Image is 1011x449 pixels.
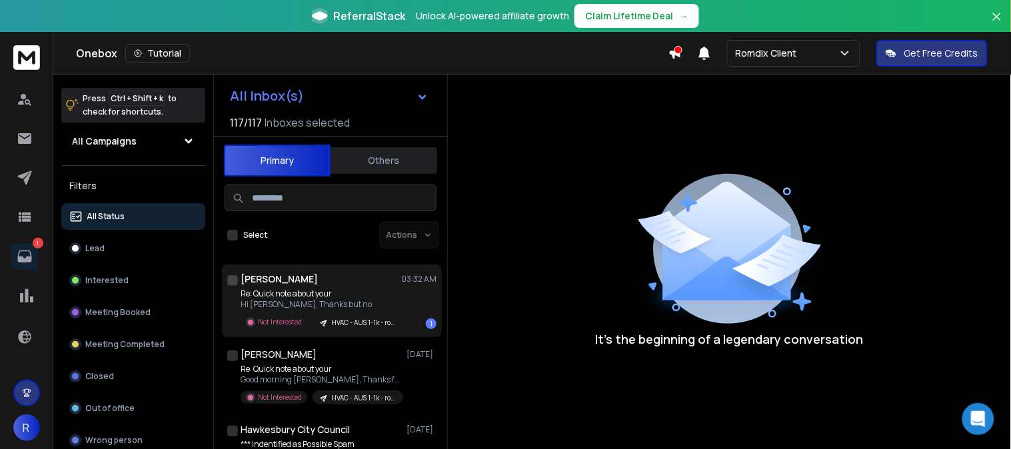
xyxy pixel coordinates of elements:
img: website_grey.svg [21,35,32,45]
span: 117 / 117 [230,115,262,131]
p: It’s the beginning of a legendary conversation [596,330,864,348]
div: Domain: [URL] [35,35,95,45]
p: Closed [85,371,114,382]
p: Get Free Credits [904,47,978,60]
p: Press to check for shortcuts. [83,92,177,119]
div: Open Intercom Messenger [962,403,994,435]
button: Interested [61,267,205,294]
img: logo_orange.svg [21,21,32,32]
button: Lead [61,235,205,262]
label: Select [243,230,267,240]
button: All Inbox(s) [219,83,439,109]
span: Ctrl + Shift + k [109,91,165,106]
button: R [13,414,40,441]
div: Domain Overview [51,79,119,87]
h1: [PERSON_NAME] [241,348,317,361]
p: HVAC - AUS 1-1k - romdix ai svr [331,393,395,403]
button: All Campaigns [61,128,205,155]
div: Onebox [76,44,668,63]
p: Re: Quick note about your [241,364,401,374]
h1: All Campaigns [72,135,137,148]
p: Meeting Completed [85,339,165,350]
p: Unlock AI-powered affiliate growth [416,9,569,23]
p: 03:32 AM [401,274,437,284]
h3: Inboxes selected [265,115,350,131]
button: Primary [224,145,331,177]
p: [DATE] [407,424,437,435]
div: 1 [426,318,437,329]
button: Others [331,146,437,175]
button: Claim Lifetime Deal→ [574,4,699,28]
p: Good morning [PERSON_NAME], Thanks for [241,374,401,385]
p: Not Interested [258,317,302,327]
p: Hi [PERSON_NAME], Thanks but no [241,299,401,310]
button: Tutorial [125,44,190,63]
button: Meeting Booked [61,299,205,326]
button: All Status [61,203,205,230]
h3: Filters [61,177,205,195]
p: All Status [87,211,125,222]
p: Interested [85,275,129,286]
p: Lead [85,243,105,254]
h1: [PERSON_NAME] [241,272,318,286]
a: 1 [11,243,38,270]
span: → [679,9,688,23]
button: Closed [61,363,205,390]
p: Meeting Booked [85,307,151,318]
img: tab_domain_overview_orange.svg [36,77,47,88]
button: Close banner [988,8,1006,40]
p: Re: Quick note about your [241,288,401,299]
span: ReferralStack [333,8,405,24]
p: 1 [33,238,43,248]
button: Get Free Credits [876,40,988,67]
p: Wrong person [85,435,143,446]
p: Romdix Client [736,47,802,60]
img: tab_keywords_by_traffic_grey.svg [133,77,143,88]
p: Not Interested [258,392,302,402]
h1: Hawkesbury City Council [241,423,350,436]
p: HVAC - AUS 1-1k - romdix ai svr [331,318,395,328]
p: [DATE] [407,349,437,360]
div: v 4.0.25 [37,21,65,32]
div: Keywords by Traffic [147,79,225,87]
button: Meeting Completed [61,331,205,358]
p: Out of office [85,403,135,414]
button: Out of office [61,395,205,422]
h1: All Inbox(s) [230,89,304,103]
